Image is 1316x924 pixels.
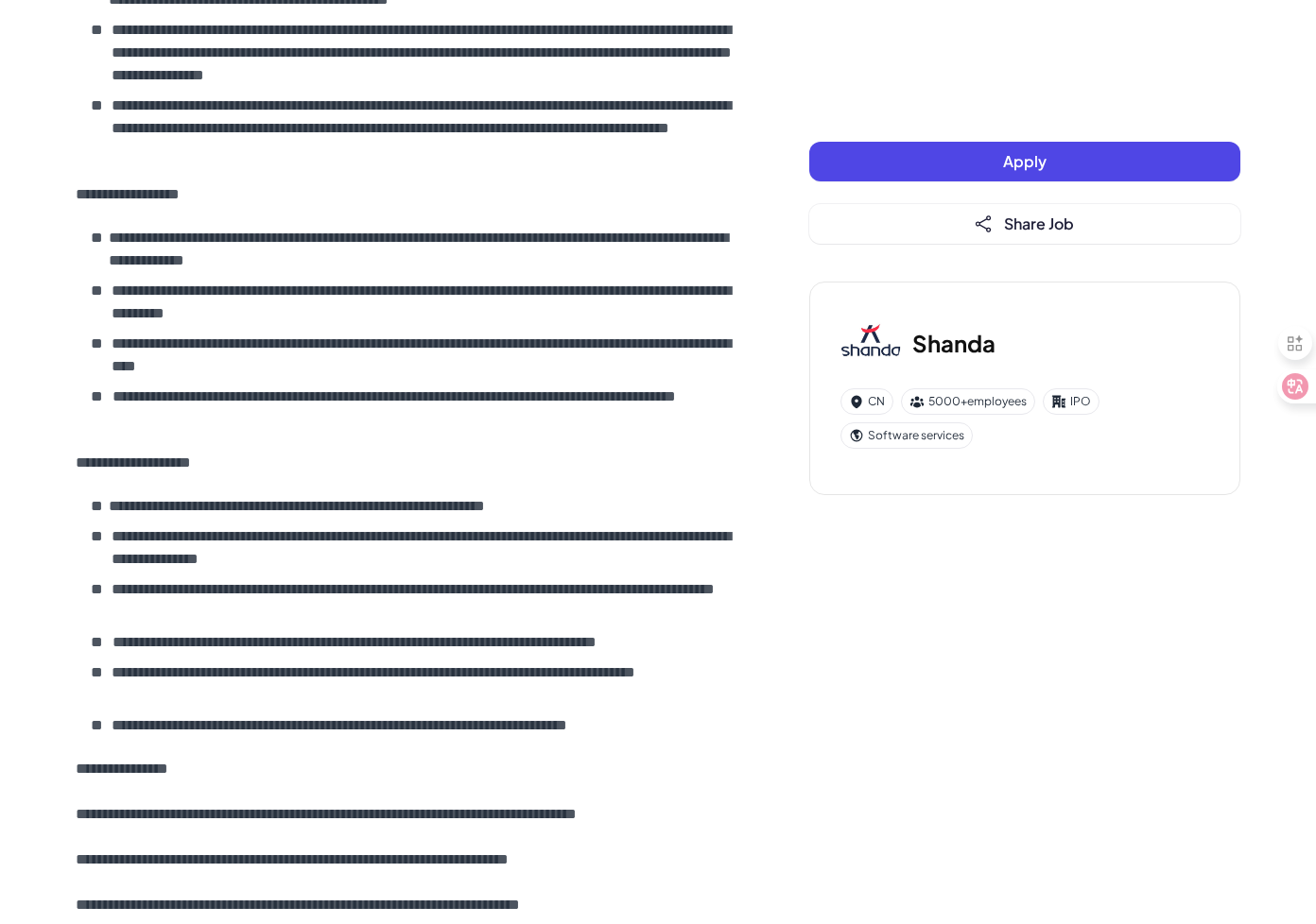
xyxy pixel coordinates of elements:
[809,204,1240,244] button: Share Job
[840,388,893,415] div: CN
[1004,214,1074,233] span: Share Job
[912,326,996,360] h3: Shanda
[840,422,973,449] div: Software services
[1043,388,1100,415] div: IPO
[901,388,1035,415] div: 5000+ employees
[1003,151,1047,171] span: Apply
[809,142,1240,181] button: Apply
[840,313,901,373] img: Sh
